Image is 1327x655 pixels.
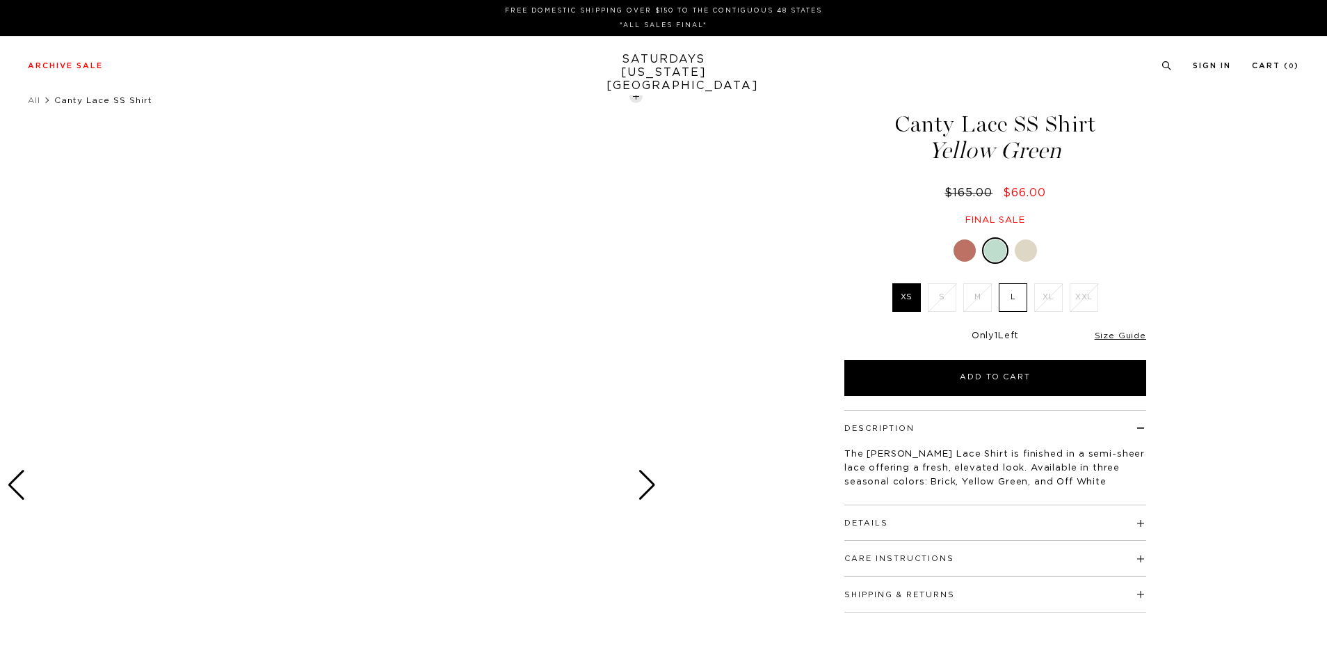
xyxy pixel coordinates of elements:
[999,283,1027,312] label: L
[1252,62,1299,70] a: Cart (0)
[7,470,26,500] div: Previous slide
[995,331,998,340] span: 1
[33,6,1294,16] p: FREE DOMESTIC SHIPPING OVER $150 TO THE CONTIGUOUS 48 STATES
[1289,63,1294,70] small: 0
[1193,62,1231,70] a: Sign In
[842,139,1148,162] span: Yellow Green
[1003,187,1046,198] span: $66.00
[28,62,103,70] a: Archive Sale
[28,96,40,104] a: All
[33,20,1294,31] p: *ALL SALES FINAL*
[606,53,721,93] a: SATURDAYS[US_STATE][GEOGRAPHIC_DATA]
[844,425,915,432] button: Description
[842,214,1148,226] div: Final sale
[844,448,1146,489] p: The [PERSON_NAME] Lace Shirt is finished in a semi-sheer lace offering a fresh, elevated look. Av...
[844,591,955,599] button: Shipping & Returns
[844,331,1146,342] div: Only Left
[638,470,657,500] div: Next slide
[944,187,998,198] del: $165.00
[844,555,954,562] button: Care Instructions
[844,519,888,527] button: Details
[892,283,921,312] label: XS
[844,360,1146,396] button: Add to Cart
[842,113,1148,162] h1: Canty Lace SS Shirt
[54,96,152,104] span: Canty Lace SS Shirt
[1095,331,1146,340] a: Size Guide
